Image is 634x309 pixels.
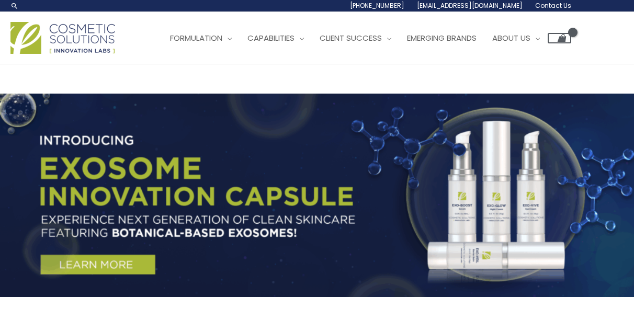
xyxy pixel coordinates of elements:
a: About Us [484,22,548,54]
span: About Us [492,32,530,43]
a: Search icon link [10,2,19,10]
a: Formulation [162,22,240,54]
span: [EMAIL_ADDRESS][DOMAIN_NAME] [417,1,523,10]
img: Cosmetic Solutions Logo [10,22,115,54]
span: Formulation [170,32,222,43]
span: [PHONE_NUMBER] [350,1,404,10]
a: View Shopping Cart, empty [548,33,571,43]
nav: Site Navigation [154,22,571,54]
span: Client Success [320,32,382,43]
a: Capabilities [240,22,312,54]
span: Capabilities [247,32,295,43]
span: Contact Us [535,1,571,10]
a: Client Success [312,22,399,54]
span: Emerging Brands [407,32,477,43]
a: Emerging Brands [399,22,484,54]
